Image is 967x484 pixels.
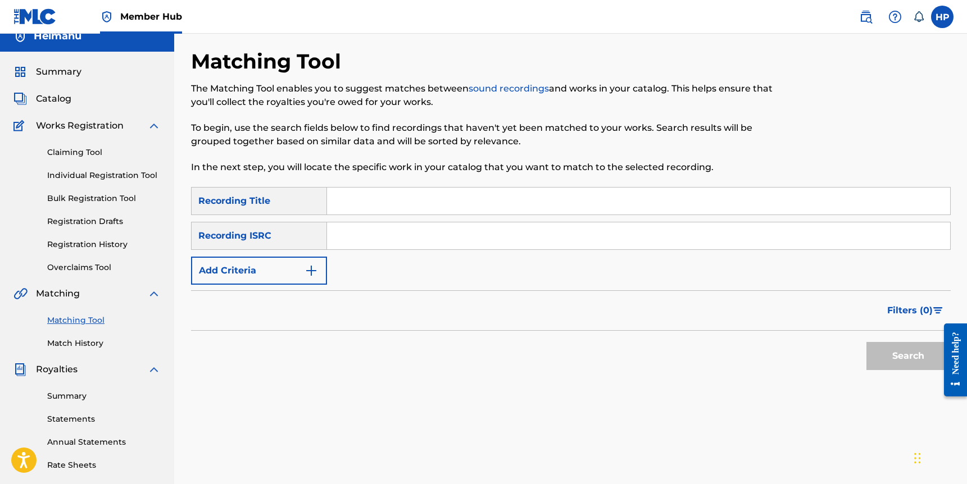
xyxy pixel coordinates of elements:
[191,257,327,285] button: Add Criteria
[191,161,776,174] p: In the next step, you will locate the specific work in your catalog that you want to match to the...
[36,65,81,79] span: Summary
[34,30,81,43] h5: Heimanu
[933,307,943,314] img: filter
[913,11,924,22] div: Notifications
[47,193,161,204] a: Bulk Registration Tool
[47,216,161,227] a: Registration Drafts
[13,30,27,43] img: Accounts
[47,459,161,471] a: Rate Sheets
[191,121,776,148] p: To begin, use the search fields below to find recordings that haven't yet been matched to your wo...
[13,92,27,106] img: Catalog
[36,92,71,106] span: Catalog
[47,239,161,250] a: Registration History
[914,441,921,475] div: Drag
[887,304,933,317] span: Filters ( 0 )
[47,314,161,326] a: Matching Tool
[147,287,161,300] img: expand
[47,413,161,425] a: Statements
[305,264,318,277] img: 9d2ae6d4665cec9f34b9.svg
[36,363,78,376] span: Royalties
[911,430,967,484] iframe: Chat Widget
[147,119,161,133] img: expand
[120,10,182,23] span: Member Hub
[13,8,57,25] img: MLC Logo
[147,363,161,376] img: expand
[469,83,549,94] a: sound recordings
[931,6,954,28] div: User Menu
[191,82,776,109] p: The Matching Tool enables you to suggest matches between and works in your catalog. This helps en...
[47,436,161,448] a: Annual Statements
[859,10,873,24] img: search
[47,337,161,349] a: Match History
[13,65,81,79] a: SummarySummary
[884,6,906,28] div: Help
[47,390,161,402] a: Summary
[100,10,114,24] img: Top Rightsholder
[47,170,161,181] a: Individual Registration Tool
[13,287,28,300] img: Matching
[880,296,951,325] button: Filters (0)
[47,262,161,273] a: Overclaims Tool
[47,147,161,158] a: Claiming Tool
[13,92,71,106] a: CatalogCatalog
[13,65,27,79] img: Summary
[855,6,877,28] a: Public Search
[936,314,967,405] iframe: Resource Center
[13,363,27,376] img: Royalties
[36,287,80,300] span: Matching
[888,10,902,24] img: help
[36,119,124,133] span: Works Registration
[13,119,28,133] img: Works Registration
[191,187,951,376] form: Search Form
[191,49,347,74] h2: Matching Tool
